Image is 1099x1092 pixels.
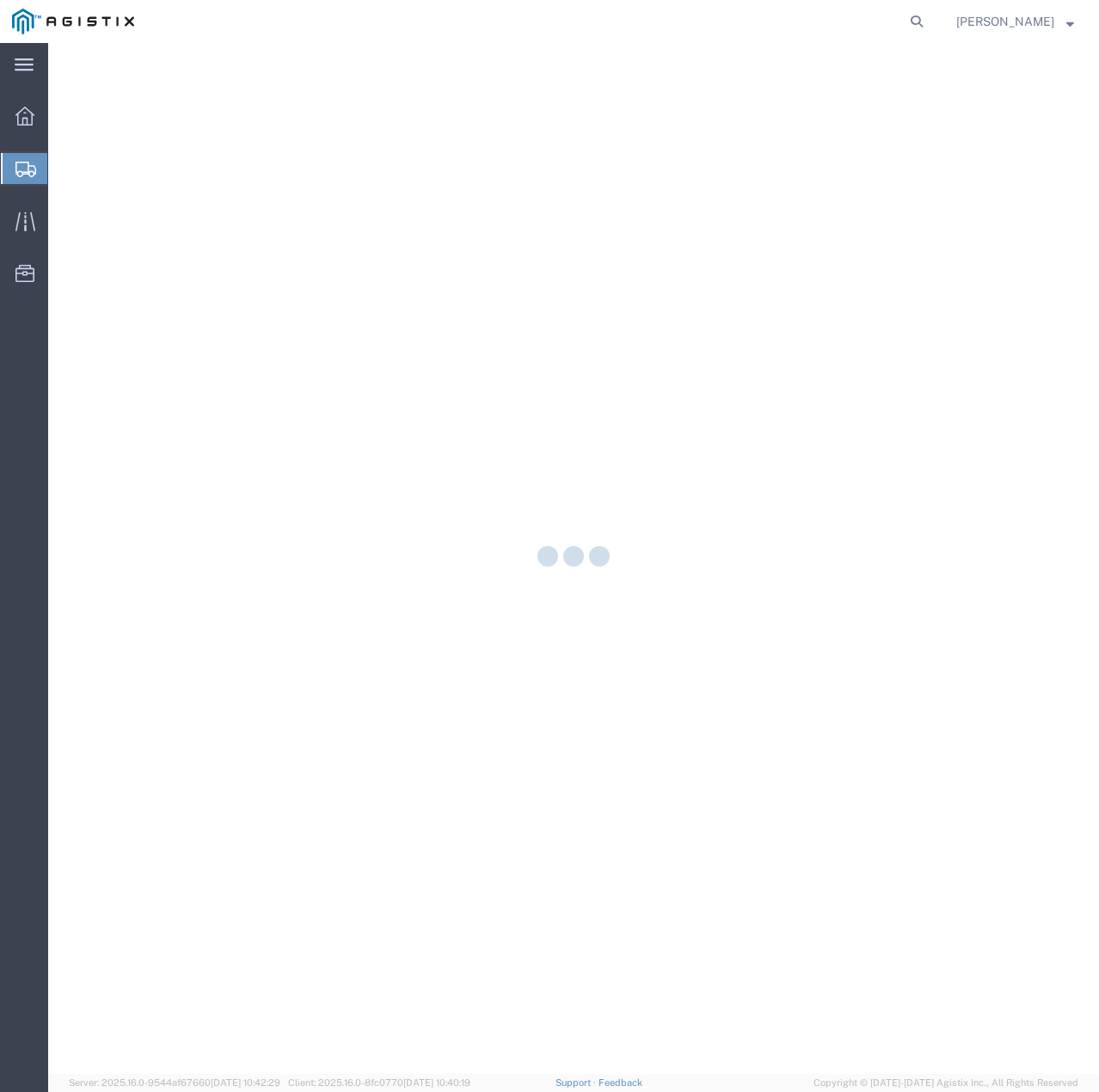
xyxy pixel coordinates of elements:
[403,1077,470,1088] span: [DATE] 10:40:19
[814,1076,1078,1090] span: Copyright © [DATE]-[DATE] Agistix Inc., All Rights Reserved
[211,1077,280,1088] span: [DATE] 10:42:29
[599,1077,642,1088] a: Feedback
[956,12,1054,31] span: Eric Timmerman
[69,1077,280,1088] span: Server: 2025.16.0-9544af67660
[955,11,1075,32] button: [PERSON_NAME]
[556,1077,599,1088] a: Support
[288,1077,470,1088] span: Client: 2025.16.0-8fc0770
[12,9,134,34] img: logo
